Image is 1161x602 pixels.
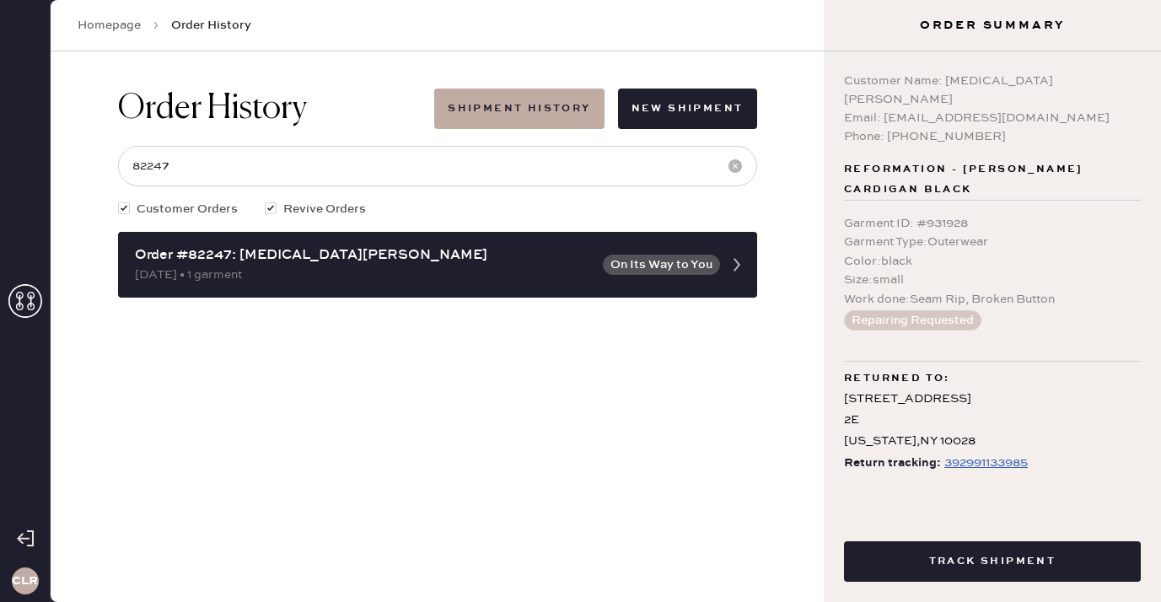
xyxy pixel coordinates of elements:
[844,290,1141,309] div: Work done : Seam Rip, Broken Button
[844,127,1141,146] div: Phone: [PHONE_NUMBER]
[1081,526,1153,599] iframe: Front Chat
[844,552,1141,568] a: Track Shipment
[844,453,941,474] span: Return tracking:
[618,89,757,129] button: New Shipment
[844,109,1141,127] div: Email: [EMAIL_ADDRESS][DOMAIN_NAME]
[844,214,1141,233] div: Garment ID : # 931928
[118,146,757,186] input: Search by order number, customer name, email or phone number
[283,200,366,218] span: Revive Orders
[844,233,1141,251] div: Garment Type : Outerwear
[944,453,1028,473] div: https://www.fedex.com/apps/fedextrack/?tracknumbers=392991133985&cntry_code=US
[844,389,1141,453] div: [STREET_ADDRESS] 2E [US_STATE] , NY 10028
[118,89,307,129] h1: Order History
[434,89,604,129] button: Shipment History
[844,541,1141,582] button: Track Shipment
[135,245,593,266] div: Order #82247: [MEDICAL_DATA][PERSON_NAME]
[78,17,141,34] a: Homepage
[844,271,1141,289] div: Size : small
[603,255,720,275] button: On Its Way to You
[844,159,1141,200] span: Reformation - [PERSON_NAME] cardigan black
[171,17,251,34] span: Order History
[844,310,981,331] button: Repairing Requested
[844,252,1141,271] div: Color : black
[135,266,593,284] div: [DATE] • 1 garment
[12,575,38,587] h3: CLR
[844,72,1141,109] div: Customer Name: [MEDICAL_DATA][PERSON_NAME]
[137,200,238,218] span: Customer Orders
[941,453,1028,474] a: 392991133985
[824,17,1161,34] h3: Order Summary
[844,368,950,389] span: Returned to:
